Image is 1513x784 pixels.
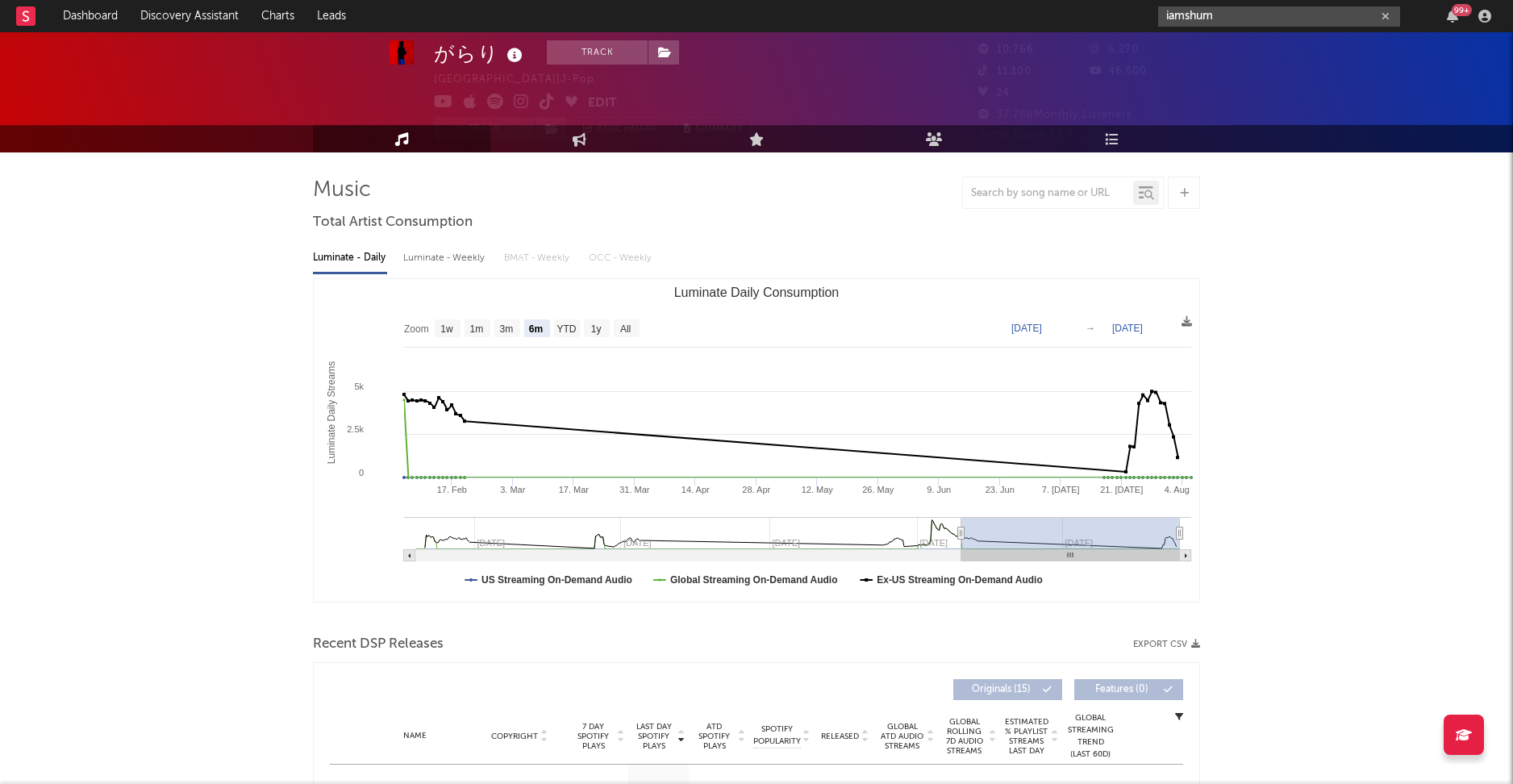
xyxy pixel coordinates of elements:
text: [DATE] [1112,323,1143,334]
div: 99 + [1452,4,1472,16]
text: Global Streaming On-Demand Audio [670,574,838,586]
text: Luminate Daily Streams [326,361,337,464]
button: Originals(15) [953,679,1062,700]
div: Global Streaming Trend (Last 60D) [1066,712,1115,761]
text: 17. Mar [559,485,590,494]
span: 11,100 [978,66,1032,77]
div: がらり [434,40,527,67]
span: Estimated % Playlist Streams Last Day [1004,717,1048,756]
text: → [1086,323,1095,334]
span: Total Artist Consumption [313,213,473,232]
span: Released [821,732,859,741]
a: Benchmark [574,117,667,141]
text: 23. Jun [986,485,1015,494]
text: YTD [556,323,576,335]
span: 24 [978,88,1010,98]
span: Recent DSP Releases [313,635,444,654]
span: Copyright [491,732,538,741]
text: Luminate Daily Consumption [674,286,840,299]
span: Global ATD Audio Streams [880,722,924,751]
text: 1m [470,323,484,335]
span: Last Day Spotify Plays [632,722,675,751]
button: Features(0) [1074,679,1183,700]
text: 3m [500,323,514,335]
text: 4. Aug [1165,485,1190,494]
button: Track [434,117,535,141]
text: 7. [DATE] [1042,485,1080,494]
div: Luminate - Daily [313,244,387,272]
text: 26. May [862,485,894,494]
text: 17. Feb [437,485,467,494]
button: Edit [588,94,617,114]
span: 10,766 [978,44,1034,55]
button: Track [547,40,648,65]
text: 9. Jun [927,485,951,494]
button: 99+ [1447,10,1458,23]
span: ATD Spotify Plays [693,722,736,751]
text: 2.5k [347,424,364,434]
text: 31. Mar [619,485,650,494]
span: 37,788 Monthly Listeners [978,110,1132,120]
text: 3. Mar [500,485,526,494]
text: 1w [440,323,453,335]
input: Search by song name or URL [963,187,1133,200]
text: Ex-US Streaming On-Demand Audio [877,574,1043,586]
span: Benchmark [597,120,658,140]
input: Search for artists [1158,6,1400,27]
svg: Luminate Daily Consumption [314,279,1199,602]
button: Summary [675,117,752,141]
text: 1y [591,323,602,335]
button: Export CSV [1133,640,1200,649]
span: Originals ( 15 ) [964,685,1038,694]
text: US Streaming On-Demand Audio [481,574,632,586]
div: Luminate - Weekly [403,244,488,272]
text: 12. May [802,485,834,494]
text: All [620,323,631,335]
text: 5k [354,382,364,391]
text: 6m [529,323,543,335]
div: Name [362,730,468,742]
text: 14. Apr [681,485,710,494]
span: Spotify Popularity [753,724,801,748]
text: 28. Apr [742,485,770,494]
span: 46,500 [1090,66,1147,77]
text: Zoom [404,323,429,335]
span: 6,270 [1090,44,1139,55]
text: 0 [359,468,364,477]
span: Features ( 0 ) [1085,685,1159,694]
span: Global Rolling 7D Audio Streams [942,717,986,756]
div: [GEOGRAPHIC_DATA] | J-Pop [434,70,613,90]
text: [DATE] [1011,323,1042,334]
text: 21. [DATE] [1100,485,1143,494]
span: 7 Day Spotify Plays [572,722,615,751]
